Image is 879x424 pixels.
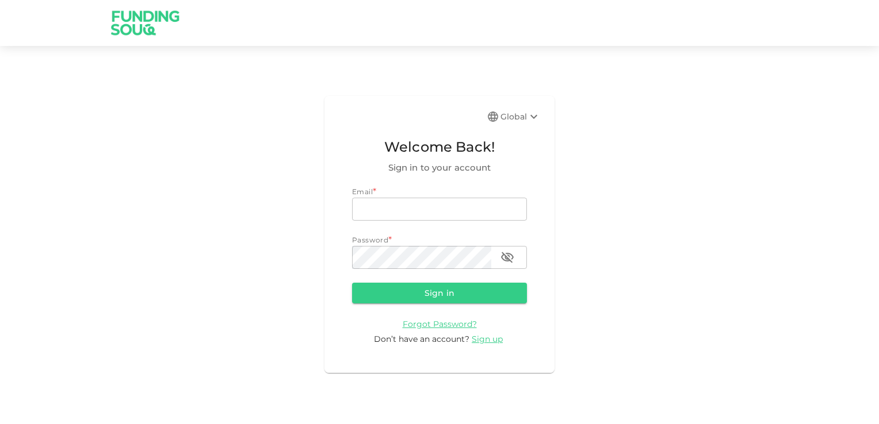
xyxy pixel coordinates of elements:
[352,136,527,158] span: Welcome Back!
[352,283,527,303] button: Sign in
[352,246,491,269] input: password
[374,334,469,344] span: Don’t have an account?
[352,236,388,244] span: Password
[352,161,527,175] span: Sign in to your account
[352,198,527,221] input: email
[500,110,541,124] div: Global
[403,318,477,329] a: Forgot Password?
[472,334,503,344] span: Sign up
[352,187,373,196] span: Email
